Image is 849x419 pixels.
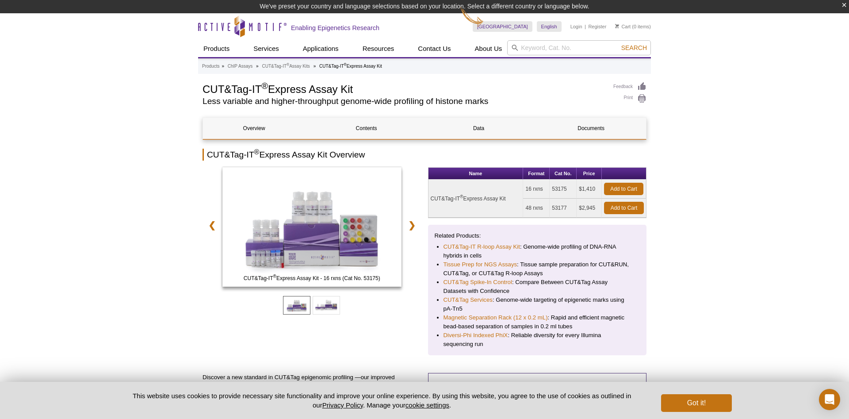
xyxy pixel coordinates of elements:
[202,62,219,70] a: Products
[203,373,421,417] p: Discover a new standard in CUT&Tag epigenomic profiling —our improved CUT&Tag-IT® Express Assay K...
[615,23,631,30] a: Cart
[428,180,524,218] td: CUT&Tag-IT Express Assay Kit
[298,40,344,57] a: Applications
[273,274,276,279] sup: ®
[550,180,577,199] td: 53175
[222,167,402,289] a: CUT&Tag-IT Express Assay Kit - 16 rxns
[537,21,562,32] a: English
[523,199,550,218] td: 48 rxns
[550,168,577,180] th: Cat No.
[613,94,646,104] a: Print
[203,118,305,139] a: Overview
[621,44,647,51] span: Search
[460,7,484,27] img: Change Here
[444,242,631,260] li: : Genome-wide profiling of DNA-RNA hybrids in cells
[444,260,517,269] a: Tissue Prep for NGS Assays
[444,296,631,313] li: : Genome-wide targeting of epigenetic marks using pA-Tn5
[615,21,651,32] li: (0 items)
[435,231,640,240] p: Related Products:
[444,260,631,278] li: : Tissue sample preparation for CUT&RUN, CUT&Tag, or CUT&Tag R-loop Assays
[819,389,840,410] div: Open Intercom Messenger
[615,24,619,28] img: Your Cart
[444,296,493,304] a: CUT&Tag Services
[540,118,642,139] a: Documents
[619,44,650,52] button: Search
[314,64,316,69] li: »
[444,331,631,349] li: : Reliable diversity for every Illumina sequencing run
[262,62,310,70] a: CUT&Tag-IT®Assay Kits
[604,202,644,214] a: Add to Cart
[444,313,548,322] a: Magnetic Separation Rack (12 x 0.2 mL)
[287,62,289,67] sup: ®
[444,313,631,331] li: : Rapid and efficient magnetic bead-based separation of samples in 0.2 ml tubes
[577,168,602,180] th: Price
[523,180,550,199] td: 16 rxns
[473,21,532,32] a: [GEOGRAPHIC_DATA]
[222,64,224,69] li: »
[315,118,417,139] a: Contents
[413,40,456,57] a: Contact Us
[198,40,235,57] a: Products
[460,194,463,199] sup: ®
[428,118,530,139] a: Data
[588,23,606,30] a: Register
[357,40,400,57] a: Resources
[248,40,284,57] a: Services
[613,82,646,92] a: Feedback
[428,168,524,180] th: Name
[585,21,586,32] li: |
[661,394,732,412] button: Got it!
[470,40,508,57] a: About Us
[402,215,421,235] a: ❯
[203,97,604,105] h2: Less variable and higher-throughput genome-wide profiling of histone marks
[261,81,268,91] sup: ®
[577,199,602,218] td: $2,945
[507,40,651,55] input: Keyword, Cat. No.
[405,401,449,409] button: cookie settings
[604,183,643,195] a: Add to Cart
[577,180,602,199] td: $1,410
[444,242,520,251] a: CUT&Tag-IT R-loop Assay Kit
[222,167,402,287] img: CUT&Tag-IT Express Assay Kit - 16 rxns
[570,23,582,30] a: Login
[224,274,399,283] span: CUT&Tag-IT Express Assay Kit - 16 rxns (Cat No. 53175)
[523,168,550,180] th: Format
[444,278,631,296] li: : Compare Between CUT&Tag Assay Datasets with Confidence
[117,391,646,410] p: This website uses cookies to provide necessary site functionality and improve your online experie...
[256,64,259,69] li: »
[444,278,512,287] a: CUT&Tag Spike-In Control
[291,24,379,32] h2: Enabling Epigenetics Research
[344,62,347,67] sup: ®
[254,148,260,156] sup: ®
[550,199,577,218] td: 53177
[203,149,646,161] h2: CUT&Tag-IT Express Assay Kit Overview
[203,215,222,235] a: ❮
[444,331,508,340] a: Diversi-Phi Indexed PhiX
[203,82,604,95] h1: CUT&Tag-IT Express Assay Kit
[319,64,382,69] li: CUT&Tag-IT Express Assay Kit
[322,401,363,409] a: Privacy Policy
[228,62,253,70] a: ChIP Assays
